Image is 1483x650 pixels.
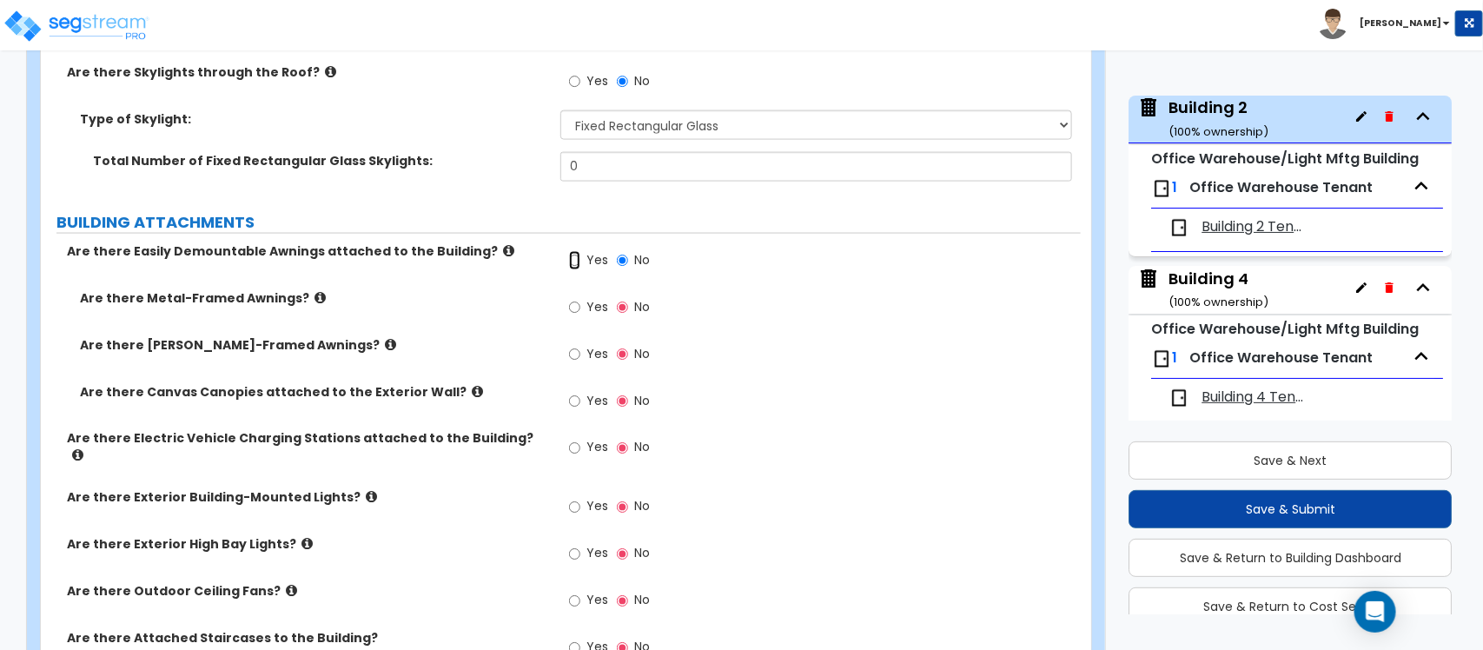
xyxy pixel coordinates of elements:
[1169,294,1268,310] small: ( 100 % ownership)
[1129,490,1452,528] button: Save & Submit
[80,289,547,307] label: Are there Metal-Framed Awnings?
[1137,96,1160,119] img: building.svg
[569,545,580,564] input: Yes
[586,298,608,315] span: Yes
[569,251,580,270] input: Yes
[1151,348,1172,369] img: door.png
[1354,591,1396,633] div: Open Intercom Messenger
[1151,149,1419,169] small: Office Warehouse/Light Mftg Building
[569,345,580,364] input: Yes
[617,545,628,564] input: No
[1169,217,1189,238] img: door.png
[634,545,650,562] span: No
[72,449,83,462] i: click for more info!
[634,298,650,315] span: No
[569,298,580,317] input: Yes
[634,251,650,269] span: No
[1169,268,1268,312] div: Building 4
[586,498,608,515] span: Yes
[586,545,608,562] span: Yes
[1129,539,1452,577] button: Save & Return to Building Dashboard
[634,498,650,515] span: No
[617,439,628,458] input: No
[67,583,547,600] label: Are there Outdoor Ceiling Fans?
[1151,319,1419,339] small: Office Warehouse/Light Mftg Building
[67,630,547,647] label: Are there Attached Staircases to the Building?
[569,392,580,411] input: Yes
[286,585,297,598] i: click for more info!
[301,538,313,551] i: click for more info!
[1137,96,1268,141] span: Building 2
[569,439,580,458] input: Yes
[1172,348,1177,368] span: 1
[1137,268,1160,290] img: building.svg
[1151,178,1172,199] img: door.png
[586,345,608,362] span: Yes
[1137,268,1268,312] span: Building 4
[586,592,608,609] span: Yes
[634,439,650,456] span: No
[80,336,547,354] label: Are there [PERSON_NAME]-Framed Awnings?
[314,291,326,304] i: click for more info!
[617,298,628,317] input: No
[67,242,547,260] label: Are there Easily Demountable Awnings attached to the Building?
[56,211,1081,234] label: BUILDING ATTACHMENTS
[1318,9,1348,39] img: avatar.png
[1129,441,1452,480] button: Save & Next
[1189,348,1373,368] span: Office Warehouse Tenant
[617,392,628,411] input: No
[503,244,514,257] i: click for more info!
[569,72,580,91] input: Yes
[586,251,608,269] span: Yes
[67,489,547,507] label: Are there Exterior Building-Mounted Lights?
[1189,177,1373,197] span: Office Warehouse Tenant
[586,72,608,90] span: Yes
[617,592,628,611] input: No
[1129,587,1452,626] button: Save & Return to Cost Setup
[569,498,580,517] input: Yes
[569,592,580,611] input: Yes
[617,498,628,517] input: No
[634,72,650,90] span: No
[67,430,547,465] label: Are there Electric Vehicle Charging Stations attached to the Building?
[1172,177,1177,197] span: 1
[617,251,628,270] input: No
[586,392,608,409] span: Yes
[325,65,336,78] i: click for more info!
[1169,388,1189,408] img: door.png
[634,592,650,609] span: No
[634,392,650,409] span: No
[67,63,547,81] label: Are there Skylights through the Roof?
[1202,388,1310,408] span: Building 4 Tenant
[1360,17,1441,30] b: [PERSON_NAME]
[586,439,608,456] span: Yes
[634,345,650,362] span: No
[67,536,547,554] label: Are there Exterior High Bay Lights?
[93,152,547,169] label: Total Number of Fixed Rectangular Glass Skylights:
[385,338,396,351] i: click for more info!
[366,491,377,504] i: click for more info!
[1202,217,1310,237] span: Building 2 Tenant
[1169,96,1268,141] div: Building 2
[617,72,628,91] input: No
[80,383,547,401] label: Are there Canvas Canopies attached to the Exterior Wall?
[3,9,150,43] img: logo_pro_r.png
[80,110,547,128] label: Type of Skylight:
[472,385,483,398] i: click for more info!
[617,345,628,364] input: No
[1169,123,1268,140] small: ( 100 % ownership)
